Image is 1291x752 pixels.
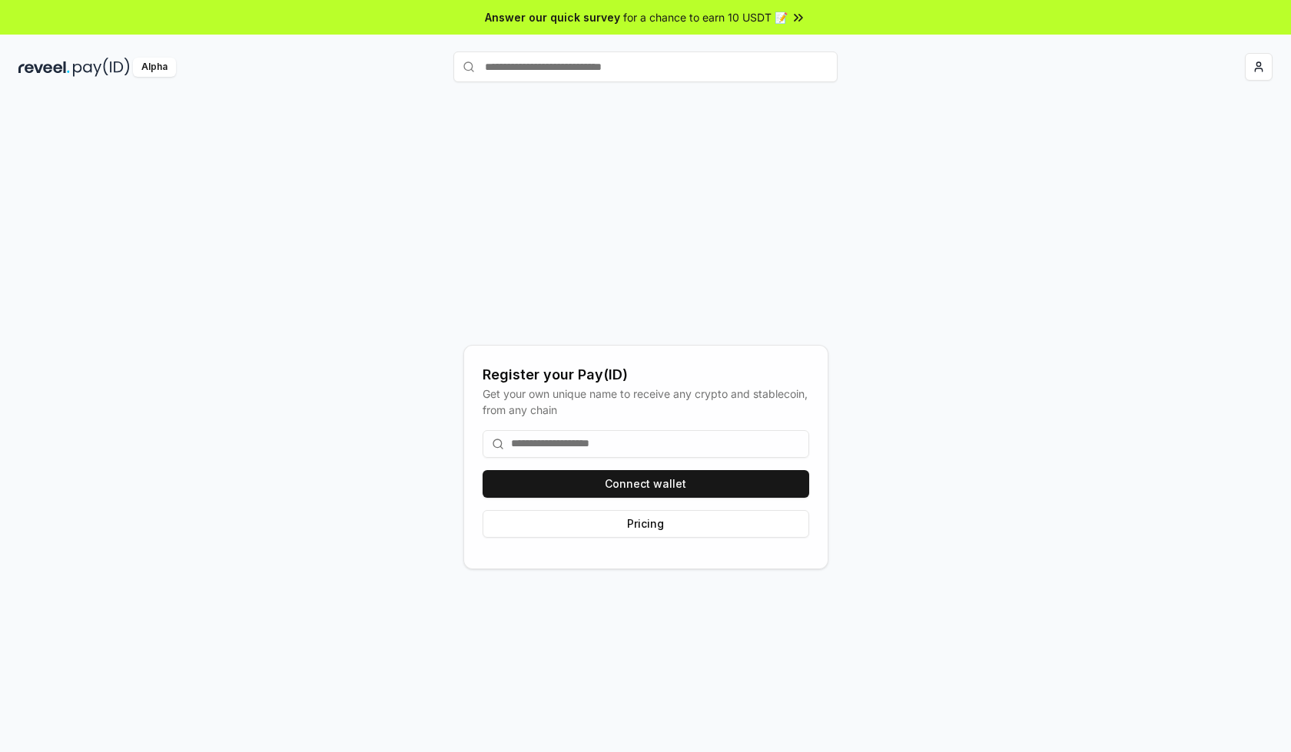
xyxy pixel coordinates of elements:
[483,470,809,498] button: Connect wallet
[73,58,130,77] img: pay_id
[483,386,809,418] div: Get your own unique name to receive any crypto and stablecoin, from any chain
[483,510,809,538] button: Pricing
[133,58,176,77] div: Alpha
[623,9,788,25] span: for a chance to earn 10 USDT 📝
[485,9,620,25] span: Answer our quick survey
[483,364,809,386] div: Register your Pay(ID)
[18,58,70,77] img: reveel_dark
